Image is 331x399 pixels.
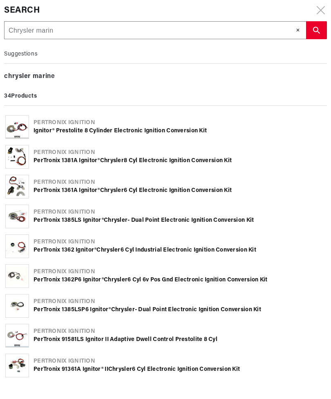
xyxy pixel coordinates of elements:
[33,73,51,80] b: marin
[34,336,326,344] div: PerTronix 91581LS Ignitor II Adaptive Dwell Control Prestolite 8 cyl
[104,277,127,283] b: Chrysler
[4,4,327,17] div: Search
[34,298,326,306] div: Pertronix Ignition
[34,328,326,336] div: Pertronix Ignition
[111,307,135,313] b: Chrysler
[4,47,327,64] div: Suggestions
[34,238,326,246] div: Pertronix Ignition
[34,306,326,314] div: PerTronix 1385LSP6 Ignitor® - Dual Point Electronic Ignition Conversion Kit
[4,70,327,84] div: e
[34,268,326,276] div: Pertronix Ignition
[100,158,124,164] b: Chrysler
[6,116,29,138] img: Ignitor® Prestolite 8 Cylinder Electronic Ignition Conversion Kit
[108,366,132,372] b: Chrysler
[6,208,29,225] img: PerTronix 1385LS Ignitor® Chrysler - Dual Point Electronic Ignition Conversion Kit
[6,235,29,258] img: PerTronix 1362 Ignitor® Chrysler 6 cyl Industrial Electronic Ignition Conversion Kit
[100,187,124,194] b: Chrysler
[34,246,326,254] div: PerTronix 1362 Ignitor® 6 cyl Industrial Electronic Ignition Conversion Kit
[34,208,326,216] div: Pertronix Ignition
[34,366,326,374] div: PerTronix 91361A Ignitor® II 6 cyl Electronic Ignition Conversion Kit
[34,149,326,157] div: Pertronix Ignition
[34,276,326,284] div: PerTronix 1362P6 Ignitor® 6 cyl 6v Pos Gnd Electronic Ignition Conversion Kit
[34,357,326,366] div: Pertronix Ignition
[34,127,326,135] div: Ignitor® Prestolite 8 Cylinder Electronic Ignition Conversion Kit
[6,145,29,168] img: PerTronix 1381A Ignitor® Chrysler 8 cyl Electronic Ignition Conversion Kit
[96,247,120,253] b: Chrysler
[34,216,326,225] div: PerTronix 1385LS Ignitor® - Dual Point Electronic Ignition Conversion Kit
[296,27,300,34] span: ✕
[34,178,326,187] div: Pertronix Ignition
[6,298,29,314] img: PerTronix 1385LSP6 Ignitor® Chrysler - Dual Point Electronic Ignition Conversion Kit
[306,21,327,39] button: search button
[6,265,29,288] img: PerTronix 1362P6 Ignitor® Chrysler 6 cyl 6v Pos Gnd Electronic Ignition Conversion Kit
[4,93,37,99] b: 34 Products
[104,217,127,223] b: Chrysler
[4,73,31,80] b: chrysler
[34,187,326,195] div: PerTronix 1361A Ignitor® 6 cyl Electronic Ignition Conversion Kit
[6,175,29,198] img: PerTronix 1361A Ignitor® Chrysler 6 cyl Electronic Ignition Conversion Kit
[4,22,306,40] input: Search Part #, Category or Keyword
[6,324,29,347] img: PerTronix 91581LS Ignitor II Adaptive Dwell Control Prestolite 8 cyl
[34,157,326,165] div: PerTronix 1381A Ignitor® 8 cyl Electronic Ignition Conversion Kit
[34,119,326,127] div: Pertronix Ignition
[6,354,29,377] img: PerTronix 91361A Ignitor® II Chrysler 6 cyl Electronic Ignition Conversion Kit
